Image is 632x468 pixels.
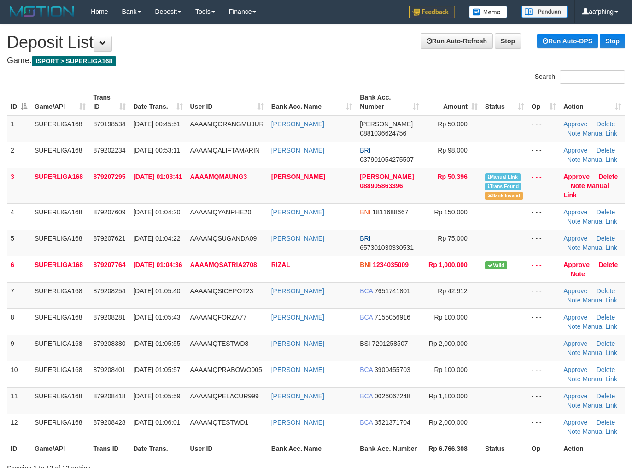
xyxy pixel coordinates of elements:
[93,419,125,426] span: 879208428
[485,261,507,269] span: Valid transaction
[563,147,587,154] a: Approve
[31,89,89,115] th: Game/API: activate to sort column ascending
[469,6,508,18] img: Button%20Memo.svg
[93,392,125,400] span: 879208418
[133,120,180,128] span: [DATE] 00:45:51
[563,366,587,373] a: Approve
[271,173,325,180] a: [PERSON_NAME]
[133,340,180,347] span: [DATE] 01:05:55
[563,235,587,242] a: Approve
[521,6,568,18] img: panduan.png
[563,419,587,426] a: Approve
[582,402,617,409] a: Manual Link
[423,440,481,457] th: Rp 6.766.308
[597,419,615,426] a: Delete
[271,314,324,321] a: [PERSON_NAME]
[133,287,180,295] span: [DATE] 01:05:40
[190,314,247,321] span: AAAAMQFORZA77
[360,147,370,154] span: BRI
[31,335,89,361] td: SUPERLIGA168
[434,366,467,373] span: Rp 100,000
[481,89,528,115] th: Status: activate to sort column ascending
[31,115,89,142] td: SUPERLIGA168
[421,33,493,49] a: Run Auto-Refresh
[7,414,31,440] td: 12
[190,208,252,216] span: AAAAMQYANRHE20
[373,261,409,268] span: Copy 1234035009 to clipboard
[582,218,617,225] a: Manual Link
[429,340,468,347] span: Rp 2,000,000
[571,182,585,190] a: Note
[360,419,373,426] span: BCA
[360,244,414,251] span: Copy 657301030330531 to clipboard
[429,419,468,426] span: Rp 2,000,000
[271,392,324,400] a: [PERSON_NAME]
[485,183,522,190] span: Similar transaction found
[190,366,262,373] span: AAAAMQPRABOWO005
[93,208,125,216] span: 879207609
[597,340,615,347] a: Delete
[133,208,180,216] span: [DATE] 01:04:20
[360,235,370,242] span: BRI
[375,392,410,400] span: Copy 0026067248 to clipboard
[434,208,467,216] span: Rp 150,000
[528,115,560,142] td: - - -
[567,375,581,383] a: Note
[597,147,615,154] a: Delete
[360,261,371,268] span: BNI
[187,440,268,457] th: User ID
[93,147,125,154] span: 879202234
[375,366,410,373] span: Copy 3900455703 to clipboard
[528,256,560,282] td: - - -
[7,56,625,65] h4: Game:
[93,120,125,128] span: 879198534
[31,203,89,230] td: SUPERLIGA168
[356,89,423,115] th: Bank Acc. Number: activate to sort column ascending
[438,120,468,128] span: Rp 50,000
[31,414,89,440] td: SUPERLIGA168
[528,203,560,230] td: - - -
[528,387,560,414] td: - - -
[133,366,180,373] span: [DATE] 01:05:57
[438,173,468,180] span: Rp 50,396
[7,256,31,282] td: 6
[598,173,618,180] a: Delete
[356,440,423,457] th: Bank Acc. Number
[190,392,259,400] span: AAAAMQPELACUR999
[409,6,455,18] img: Feedback.jpg
[563,340,587,347] a: Approve
[271,208,324,216] a: [PERSON_NAME]
[360,392,373,400] span: BCA
[434,314,467,321] span: Rp 100,000
[133,392,180,400] span: [DATE] 01:05:59
[597,314,615,321] a: Delete
[528,414,560,440] td: - - -
[271,147,324,154] a: [PERSON_NAME]
[429,392,468,400] span: Rp 1,100,000
[7,230,31,256] td: 5
[360,173,414,180] span: [PERSON_NAME]
[133,147,180,154] span: [DATE] 00:53:11
[7,440,31,457] th: ID
[597,120,615,128] a: Delete
[7,387,31,414] td: 11
[597,392,615,400] a: Delete
[7,33,625,52] h1: Deposit List
[567,244,581,251] a: Note
[271,287,324,295] a: [PERSON_NAME]
[528,440,560,457] th: Op
[133,235,180,242] span: [DATE] 01:04:22
[93,261,125,268] span: 879207764
[89,440,129,457] th: Trans ID
[567,296,581,304] a: Note
[563,182,609,199] a: Manual Link
[438,287,468,295] span: Rp 42,912
[133,261,182,268] span: [DATE] 01:04:36
[360,182,403,190] span: Copy 088905863396 to clipboard
[31,230,89,256] td: SUPERLIGA168
[360,208,370,216] span: BNI
[268,89,356,115] th: Bank Acc. Name: activate to sort column ascending
[31,168,89,203] td: SUPERLIGA168
[360,340,370,347] span: BSI
[190,235,257,242] span: AAAAMQSUGANDA09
